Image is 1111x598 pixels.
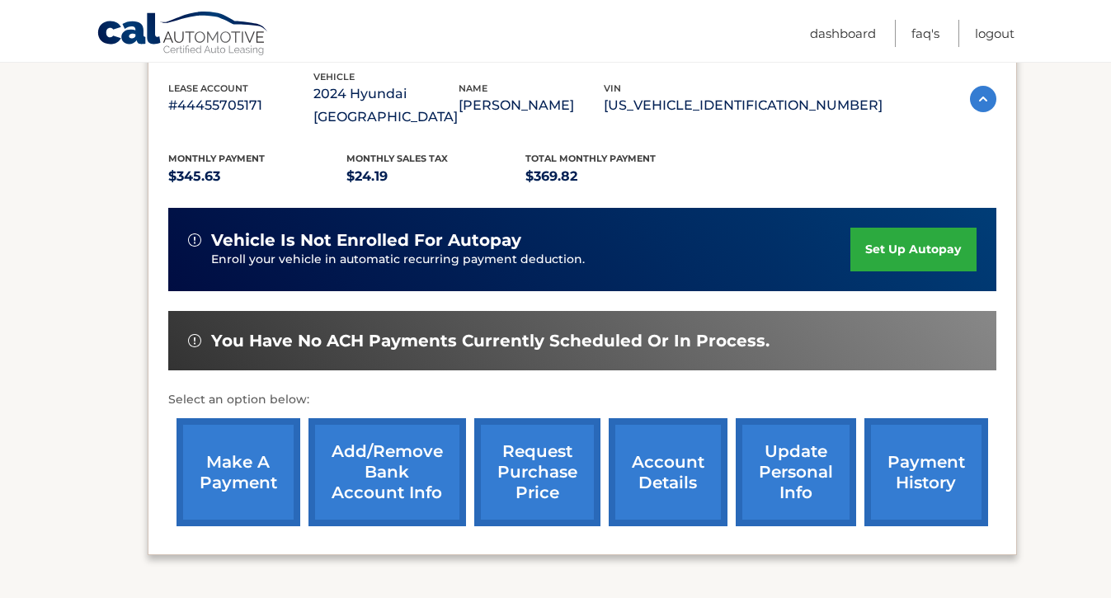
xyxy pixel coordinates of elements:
[474,418,600,526] a: request purchase price
[609,418,727,526] a: account details
[211,230,521,251] span: vehicle is not enrolled for autopay
[525,153,656,164] span: Total Monthly Payment
[168,82,248,94] span: lease account
[168,153,265,164] span: Monthly Payment
[850,228,976,271] a: set up autopay
[313,71,355,82] span: vehicle
[188,334,201,347] img: alert-white.svg
[346,153,448,164] span: Monthly sales Tax
[168,390,996,410] p: Select an option below:
[459,94,604,117] p: [PERSON_NAME]
[864,418,988,526] a: payment history
[604,94,883,117] p: [US_VEHICLE_IDENTIFICATION_NUMBER]
[177,418,300,526] a: make a payment
[188,233,201,247] img: alert-white.svg
[604,82,621,94] span: vin
[911,20,939,47] a: FAQ's
[168,165,347,188] p: $345.63
[308,418,466,526] a: Add/Remove bank account info
[346,165,525,188] p: $24.19
[211,331,770,351] span: You have no ACH payments currently scheduled or in process.
[459,82,487,94] span: name
[211,251,851,269] p: Enroll your vehicle in automatic recurring payment deduction.
[975,20,1014,47] a: Logout
[736,418,856,526] a: update personal info
[970,86,996,112] img: accordion-active.svg
[810,20,876,47] a: Dashboard
[313,82,459,129] p: 2024 Hyundai [GEOGRAPHIC_DATA]
[168,94,313,117] p: #44455705171
[525,165,704,188] p: $369.82
[97,11,270,59] a: Cal Automotive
